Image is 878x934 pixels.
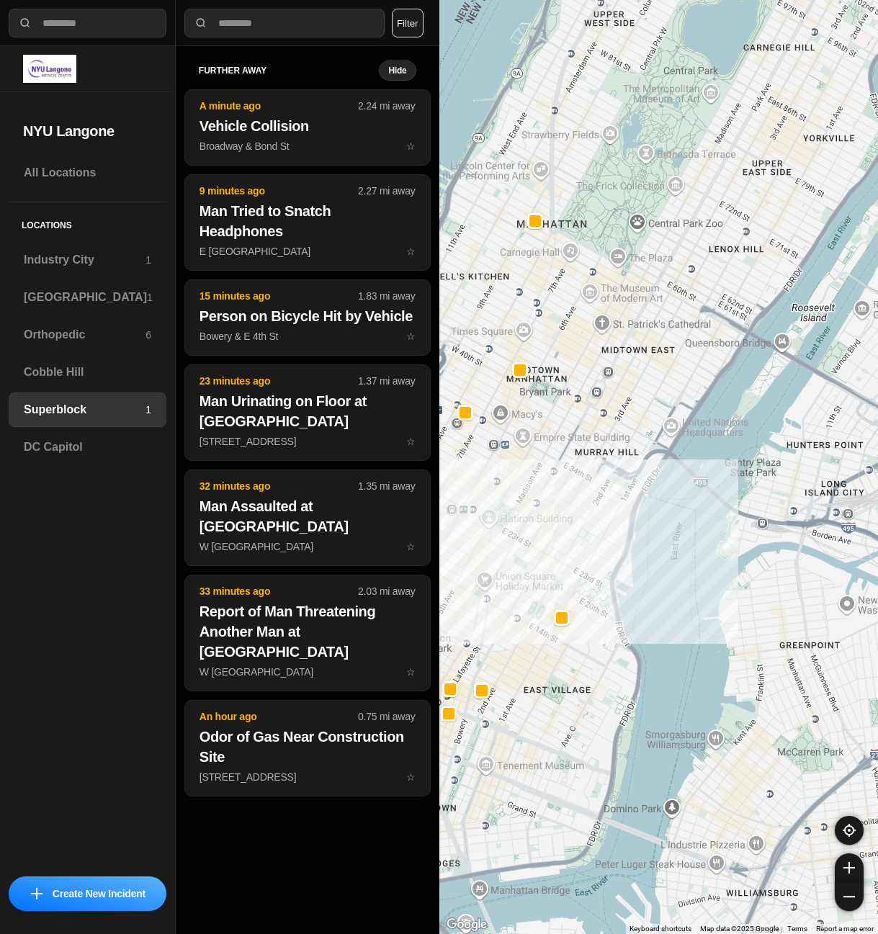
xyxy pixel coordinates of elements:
[816,925,874,933] a: Report a map error
[9,392,166,427] a: Superblock1
[184,575,431,691] button: 33 minutes ago2.03 mi awayReport of Man Threatening Another Man at [GEOGRAPHIC_DATA]W [GEOGRAPHIC...
[200,329,416,343] p: Bowery & E 4th St
[184,364,431,461] button: 23 minutes ago1.37 mi awayMan Urinating on Floor at [GEOGRAPHIC_DATA][STREET_ADDRESS]star
[843,824,856,837] img: recenter
[9,280,166,315] a: [GEOGRAPHIC_DATA]1
[835,853,864,882] button: zoom-in
[200,99,358,113] p: A minute ago
[843,862,855,874] img: zoom-in
[200,201,416,241] h2: Man Tried to Snatch Headphones
[200,770,416,784] p: [STREET_ADDRESS]
[9,156,166,190] a: All Locations
[406,541,416,552] span: star
[835,816,864,845] button: recenter
[358,709,415,724] p: 0.75 mi away
[18,16,32,30] img: search
[843,891,855,902] img: zoom-out
[24,439,151,456] h3: DC Capitol
[200,601,416,662] h2: Report of Man Threatening Another Man at [GEOGRAPHIC_DATA]
[200,374,358,388] p: 23 minutes ago
[406,140,416,152] span: star
[24,364,151,381] h3: Cobble Hill
[200,244,416,259] p: E [GEOGRAPHIC_DATA]
[388,65,406,76] small: Hide
[199,65,380,76] h5: further away
[200,184,358,198] p: 9 minutes ago
[200,391,416,431] h2: Man Urinating on Floor at [GEOGRAPHIC_DATA]
[184,279,431,356] button: 15 minutes ago1.83 mi awayPerson on Bicycle Hit by VehicleBowery & E 4th Ststar
[184,540,431,552] a: 32 minutes ago1.35 mi awayMan Assaulted at [GEOGRAPHIC_DATA]W [GEOGRAPHIC_DATA]star
[406,666,416,678] span: star
[358,289,415,303] p: 1.83 mi away
[184,470,431,566] button: 32 minutes ago1.35 mi awayMan Assaulted at [GEOGRAPHIC_DATA]W [GEOGRAPHIC_DATA]star
[443,915,490,934] img: Google
[379,60,416,81] button: Hide
[200,496,416,536] h2: Man Assaulted at [GEOGRAPHIC_DATA]
[145,253,151,267] p: 1
[145,328,151,342] p: 6
[406,246,416,257] span: star
[9,243,166,277] a: Industry City1
[200,116,416,136] h2: Vehicle Collision
[24,326,145,343] h3: Orthopedic
[147,290,153,305] p: 1
[358,99,415,113] p: 2.24 mi away
[184,700,431,796] button: An hour ago0.75 mi awayOdor of Gas Near Construction Site[STREET_ADDRESS]star
[787,925,807,933] a: Terms (opens in new tab)
[200,434,416,449] p: [STREET_ADDRESS]
[184,665,431,678] a: 33 minutes ago2.03 mi awayReport of Man Threatening Another Man at [GEOGRAPHIC_DATA]W [GEOGRAPHIC...
[406,771,416,783] span: star
[24,164,151,181] h3: All Locations
[184,435,431,447] a: 23 minutes ago1.37 mi awayMan Urinating on Floor at [GEOGRAPHIC_DATA][STREET_ADDRESS]star
[9,318,166,352] a: Orthopedic6
[700,925,779,933] span: Map data ©2025 Google
[184,174,431,271] button: 9 minutes ago2.27 mi awayMan Tried to Snatch HeadphonesE [GEOGRAPHIC_DATA]star
[200,479,358,493] p: 32 minutes ago
[9,430,166,464] a: DC Capitol
[630,924,691,934] button: Keyboard shortcuts
[184,89,431,166] button: A minute ago2.24 mi awayVehicle CollisionBroadway & Bond Ststar
[184,771,431,783] a: An hour ago0.75 mi awayOdor of Gas Near Construction Site[STREET_ADDRESS]star
[194,16,208,30] img: search
[200,727,416,767] h2: Odor of Gas Near Construction Site
[200,306,416,326] h2: Person on Bicycle Hit by Vehicle
[200,584,358,598] p: 33 minutes ago
[53,886,145,901] p: Create New Incident
[200,139,416,153] p: Broadway & Bond St
[406,436,416,447] span: star
[200,539,416,554] p: W [GEOGRAPHIC_DATA]
[835,882,864,911] button: zoom-out
[24,289,147,306] h3: [GEOGRAPHIC_DATA]
[9,876,166,911] button: iconCreate New Incident
[358,374,415,388] p: 1.37 mi away
[443,915,490,934] a: Open this area in Google Maps (opens a new window)
[145,403,151,417] p: 1
[200,665,416,679] p: W [GEOGRAPHIC_DATA]
[23,121,152,141] h2: NYU Langone
[23,55,76,83] img: logo
[184,245,431,257] a: 9 minutes ago2.27 mi awayMan Tried to Snatch HeadphonesE [GEOGRAPHIC_DATA]star
[200,709,358,724] p: An hour ago
[31,888,42,899] img: icon
[9,202,166,243] h5: Locations
[358,584,415,598] p: 2.03 mi away
[24,251,145,269] h3: Industry City
[184,140,431,152] a: A minute ago2.24 mi awayVehicle CollisionBroadway & Bond Ststar
[24,401,145,418] h3: Superblock
[358,184,415,198] p: 2.27 mi away
[406,331,416,342] span: star
[9,355,166,390] a: Cobble Hill
[358,479,415,493] p: 1.35 mi away
[392,9,424,37] button: Filter
[184,330,431,342] a: 15 minutes ago1.83 mi awayPerson on Bicycle Hit by VehicleBowery & E 4th Ststar
[200,289,358,303] p: 15 minutes ago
